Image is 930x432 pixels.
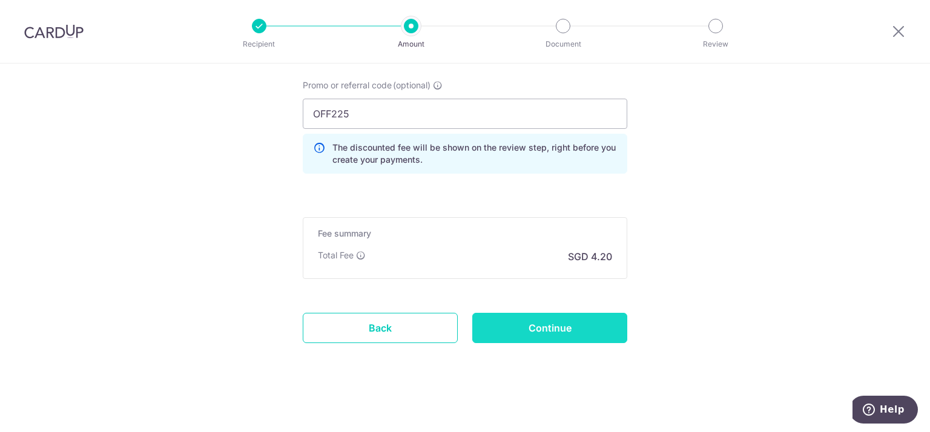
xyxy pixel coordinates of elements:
p: Total Fee [318,249,354,261]
input: Continue [472,313,627,343]
p: Review [671,38,760,50]
p: Amount [366,38,456,50]
p: Recipient [214,38,304,50]
img: CardUp [24,24,84,39]
h5: Fee summary [318,227,612,240]
p: Document [518,38,608,50]
span: Promo or referral code [303,79,392,91]
a: Back [303,313,458,343]
span: (optional) [393,79,430,91]
iframe: Opens a widget where you can find more information [852,396,918,426]
p: SGD 4.20 [568,249,612,264]
p: The discounted fee will be shown on the review step, right before you create your payments. [332,142,617,166]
